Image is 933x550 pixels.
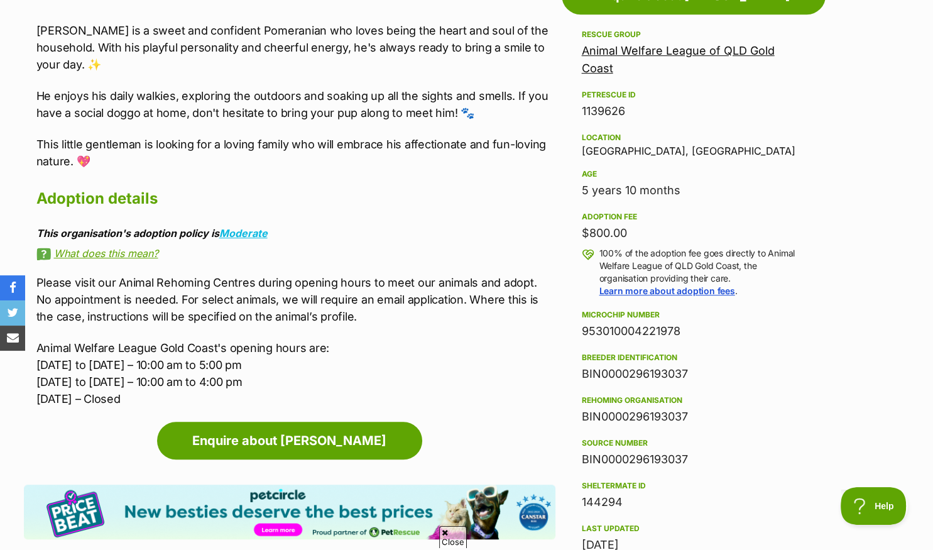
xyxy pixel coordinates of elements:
[36,136,555,170] p: This little gentleman is looking for a loving family who will embrace his affectionate and fun-lo...
[36,228,555,239] div: This organisation's adoption policy is
[599,285,735,296] a: Learn more about adoption fees
[36,22,555,73] p: [PERSON_NAME] is a sweet and confident Pomeranian who loves being the heart and soul of the house...
[219,227,268,239] a: Moderate
[582,44,775,75] a: Animal Welfare League of QLD Gold Coast
[841,487,908,525] iframe: Help Scout Beacon - Open
[582,353,805,363] div: Breeder identification
[36,248,555,259] a: What does this mean?
[36,339,555,407] p: Animal Welfare League Gold Coast's opening hours are: [DATE] to [DATE] – 10:00 am to 5:00 pm [DAT...
[582,451,805,468] div: BIN0000296193037
[582,133,805,143] div: Location
[36,274,555,325] p: Please visit our Animal Rehoming Centres during opening hours to meet our animals and adopt. No a...
[599,247,805,297] p: 100% of the adoption fee goes directly to Animal Welfare League of QLD Gold Coast, the organisati...
[582,102,805,120] div: 1139626
[582,212,805,222] div: Adoption fee
[582,365,805,383] div: BIN0000296193037
[582,130,805,157] div: [GEOGRAPHIC_DATA], [GEOGRAPHIC_DATA]
[582,408,805,426] div: BIN0000296193037
[36,87,555,121] p: He enjoys his daily walkies, exploring the outdoors and soaking up all the sights and smells. If ...
[582,30,805,40] div: Rescue group
[582,224,805,242] div: $800.00
[439,526,467,548] span: Close
[24,485,555,539] img: Pet Circle promo banner
[582,493,805,511] div: 144294
[582,524,805,534] div: Last updated
[582,310,805,320] div: Microchip number
[36,185,555,212] h2: Adoption details
[582,322,805,340] div: 953010004221978
[582,182,805,199] div: 5 years 10 months
[582,90,805,100] div: PetRescue ID
[157,422,422,459] a: Enquire about [PERSON_NAME]
[582,438,805,448] div: Source number
[582,395,805,405] div: Rehoming organisation
[582,481,805,491] div: Sheltermate ID
[582,169,805,179] div: Age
